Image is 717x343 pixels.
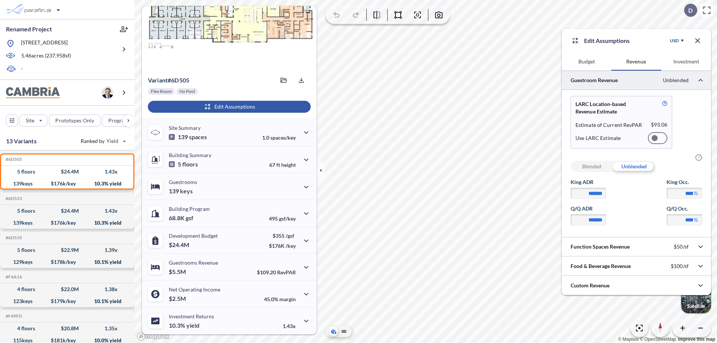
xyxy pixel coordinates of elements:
[613,161,655,172] div: Unblended
[75,135,131,147] button: Ranked by Yield
[4,157,22,162] h5: Click to copy the code
[186,214,193,222] span: gsf
[26,117,34,124] p: Site
[651,121,667,129] p: $ 93.06
[19,115,47,127] button: Site
[182,160,198,168] span: floors
[640,337,676,342] a: OpenStreetMap
[21,39,68,48] p: [STREET_ADDRESS]
[329,327,338,336] button: Aerial View
[169,322,199,329] p: 10.3%
[269,162,296,168] p: 67
[6,137,37,146] p: 13 Variants
[269,215,296,222] p: 495
[169,152,211,158] p: Building Summary
[169,125,201,131] p: Site Summary
[678,337,715,342] a: Improve this map
[269,243,296,249] p: $176K
[102,87,114,99] img: user logo
[279,296,296,302] span: margin
[21,65,23,74] p: -
[169,206,210,212] p: Building Program
[4,196,22,201] h5: Click to copy the code
[169,214,193,222] p: 68.8K
[148,101,311,113] button: Edit Assumptions
[283,323,296,329] p: 1.43x
[571,161,613,172] div: Blended
[695,154,702,161] span: ?
[169,268,187,275] p: $5.5M
[180,187,193,195] span: keys
[169,179,197,185] p: Guestrooms
[575,121,642,129] p: Estimate of Current RevPAR
[169,259,218,266] p: Guestrooms Revenue
[169,160,198,168] p: 5
[169,133,207,141] p: 139
[279,215,296,222] span: gsf/key
[276,162,280,168] span: ft
[4,235,22,240] h5: Click to copy the code
[286,233,294,239] span: /gsf
[281,162,296,168] span: height
[102,115,142,127] button: Program
[667,205,702,212] label: Q/Q Occ.
[169,286,220,293] p: Net Operating Income
[661,53,711,71] button: Investment
[671,263,689,269] p: $100/sf
[179,88,195,94] p: No Pool
[681,283,711,313] img: Switcher Image
[575,135,621,141] p: Use LARC Estimate
[270,134,296,141] span: spaces/key
[257,269,296,275] p: $109.20
[694,216,698,224] label: %
[6,25,52,33] p: Renamed Project
[584,36,630,45] p: Edit Assumptions
[562,53,611,71] button: Budget
[169,295,187,302] p: $2.5M
[169,187,193,195] p: 139
[106,137,119,145] span: Yield
[269,233,296,239] p: $355
[571,205,606,212] label: Q/Q ADR
[4,314,22,319] h5: Click to copy the code
[169,233,218,239] p: Development Budget
[55,117,94,124] p: Prototypes Only
[618,337,639,342] a: Mapbox
[575,100,645,115] p: LARC Location-based Revenue Estimate
[151,88,172,94] p: Flex Room
[262,134,296,141] p: 1.0
[49,115,100,127] button: Prototypes Only
[108,117,129,124] p: Program
[571,243,630,250] p: Function Spaces Revenue
[264,296,296,302] p: 45.0%
[694,190,698,197] label: %
[286,243,296,249] span: /key
[571,178,606,186] label: King ADR
[674,243,689,250] p: $50/sf
[339,327,348,336] button: Site Plan
[169,241,190,249] p: $24.4M
[4,274,22,280] h5: Click to copy the code
[186,322,199,329] span: yield
[148,77,168,84] span: Variant
[687,303,705,309] p: Satellite
[277,269,296,275] span: RevPAR
[571,282,609,289] p: Custom Revenue
[688,7,693,14] p: D
[169,313,214,319] p: Investment Returns
[681,283,711,313] button: Switcher ImageSatellite
[189,133,207,141] span: spaces
[137,332,170,341] a: Mapbox homepage
[571,262,631,270] p: Food & Beverage Revenue
[611,53,661,71] button: Revenue
[667,178,702,186] label: King Occ.
[148,77,189,84] p: # 6d505
[6,87,60,99] img: BrandImage
[21,52,71,60] p: 5.46 acres ( 237,958 sf)
[670,38,679,44] div: USD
